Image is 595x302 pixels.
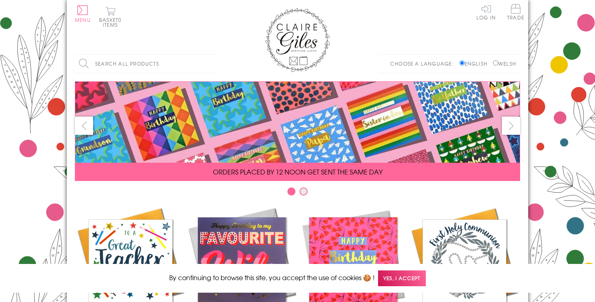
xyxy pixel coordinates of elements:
[507,4,524,20] span: Trade
[493,60,516,67] label: Welsh
[507,4,524,21] a: Trade
[459,60,491,67] label: English
[476,4,496,20] a: Log In
[99,6,121,27] button: Basket0 items
[75,55,217,73] input: Search all products
[390,60,458,67] p: Choose a language:
[265,8,330,72] img: Claire Giles Greetings Cards
[103,16,121,28] span: 0 items
[75,5,91,22] button: Menu
[493,60,498,66] input: Welsh
[300,187,308,196] button: Carousel Page 2
[75,187,520,200] div: Carousel Pagination
[213,167,382,177] span: ORDERS PLACED BY 12 NOON GET SENT THE SAME DAY
[502,117,520,135] button: next
[208,55,217,73] input: Search
[459,60,465,66] input: English
[75,117,93,135] button: prev
[287,187,295,196] button: Carousel Page 1 (Current Slide)
[378,270,426,286] span: Yes, I accept
[75,16,91,23] span: Menu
